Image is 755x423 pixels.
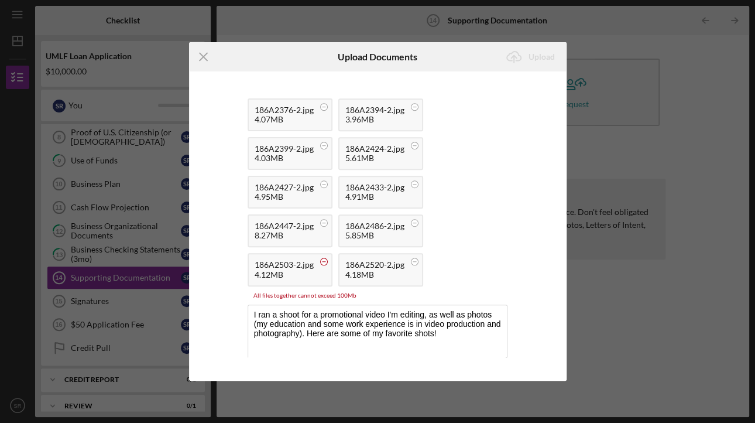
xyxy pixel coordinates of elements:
div: 5.85MB [345,231,404,240]
div: 8.27MB [255,231,314,240]
div: 186A2433-2.jpg [345,183,404,192]
div: 186A2376-2.jpg [255,105,314,115]
div: 4.07MB [255,115,314,124]
div: 186A2394-2.jpg [345,105,404,115]
div: 186A2520-2.jpg [345,260,404,270]
div: Upload [528,45,555,69]
div: 186A2427-2.jpg [255,183,314,192]
div: 4.12MB [255,270,314,279]
div: 186A2447-2.jpg [255,221,314,231]
textarea: I ran a shoot for a promotional video I'm editing, as well as photos (my education and some work ... [248,305,507,362]
div: All files together cannot exceed 100Mb [248,292,508,299]
div: 4.95MB [255,192,314,202]
button: Upload [499,45,567,69]
div: 186A2503-2.jpg [255,260,314,270]
div: 4.18MB [345,270,404,279]
div: 186A2486-2.jpg [345,221,404,231]
div: 4.03MB [255,153,314,163]
div: 186A2399-2.jpg [255,144,314,153]
h6: Upload Documents [338,52,417,62]
div: 4.91MB [345,192,404,202]
div: 3.96MB [345,115,404,124]
div: 5.61MB [345,153,404,163]
div: 186A2424-2.jpg [345,144,404,153]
